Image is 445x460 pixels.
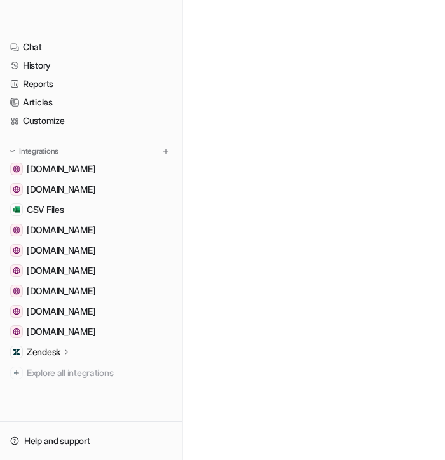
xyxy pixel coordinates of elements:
img: explore all integrations [10,367,23,379]
img: www.cloudflare.com [13,267,20,274]
span: [DOMAIN_NAME] [27,183,95,196]
img: expand menu [8,147,17,156]
a: Explore all integrations [5,364,177,382]
a: www.wpbeginner.com[DOMAIN_NAME] [5,323,177,341]
span: [DOMAIN_NAME] [27,163,95,175]
img: CSV Files [13,206,20,213]
img: developers.cloudflare.com [13,247,20,254]
img: fluentsmtp.com [13,226,20,234]
span: [DOMAIN_NAME] [27,224,95,236]
a: Chat [5,38,177,56]
a: Articles [5,93,177,111]
img: support.google.com [13,308,20,315]
a: History [5,57,177,74]
button: Integrations [5,145,62,158]
img: menu_add.svg [161,147,170,156]
span: [DOMAIN_NAME] [27,244,95,257]
a: contactform7.com[DOMAIN_NAME] [5,282,177,300]
p: Integrations [19,146,58,156]
a: fluentsmtp.com[DOMAIN_NAME] [5,221,177,239]
img: cloud86.io [13,186,20,193]
a: Help and support [5,432,177,450]
a: docs.litespeedtech.com[DOMAIN_NAME] [5,160,177,178]
a: support.google.com[DOMAIN_NAME] [5,302,177,320]
img: docs.litespeedtech.com [13,165,20,173]
span: CSV Files [27,203,64,216]
span: Explore all integrations [27,363,172,383]
a: Customize [5,112,177,130]
a: developers.cloudflare.com[DOMAIN_NAME] [5,241,177,259]
a: Reports [5,75,177,93]
a: cloud86.io[DOMAIN_NAME] [5,180,177,198]
p: Zendesk [27,346,60,358]
span: [DOMAIN_NAME] [27,325,95,338]
a: CSV FilesCSV Files [5,201,177,219]
span: [DOMAIN_NAME] [27,285,95,297]
span: [DOMAIN_NAME] [27,305,95,318]
img: contactform7.com [13,287,20,295]
img: Zendesk [13,348,20,356]
a: www.cloudflare.com[DOMAIN_NAME] [5,262,177,280]
span: [DOMAIN_NAME] [27,264,95,277]
img: www.wpbeginner.com [13,328,20,335]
